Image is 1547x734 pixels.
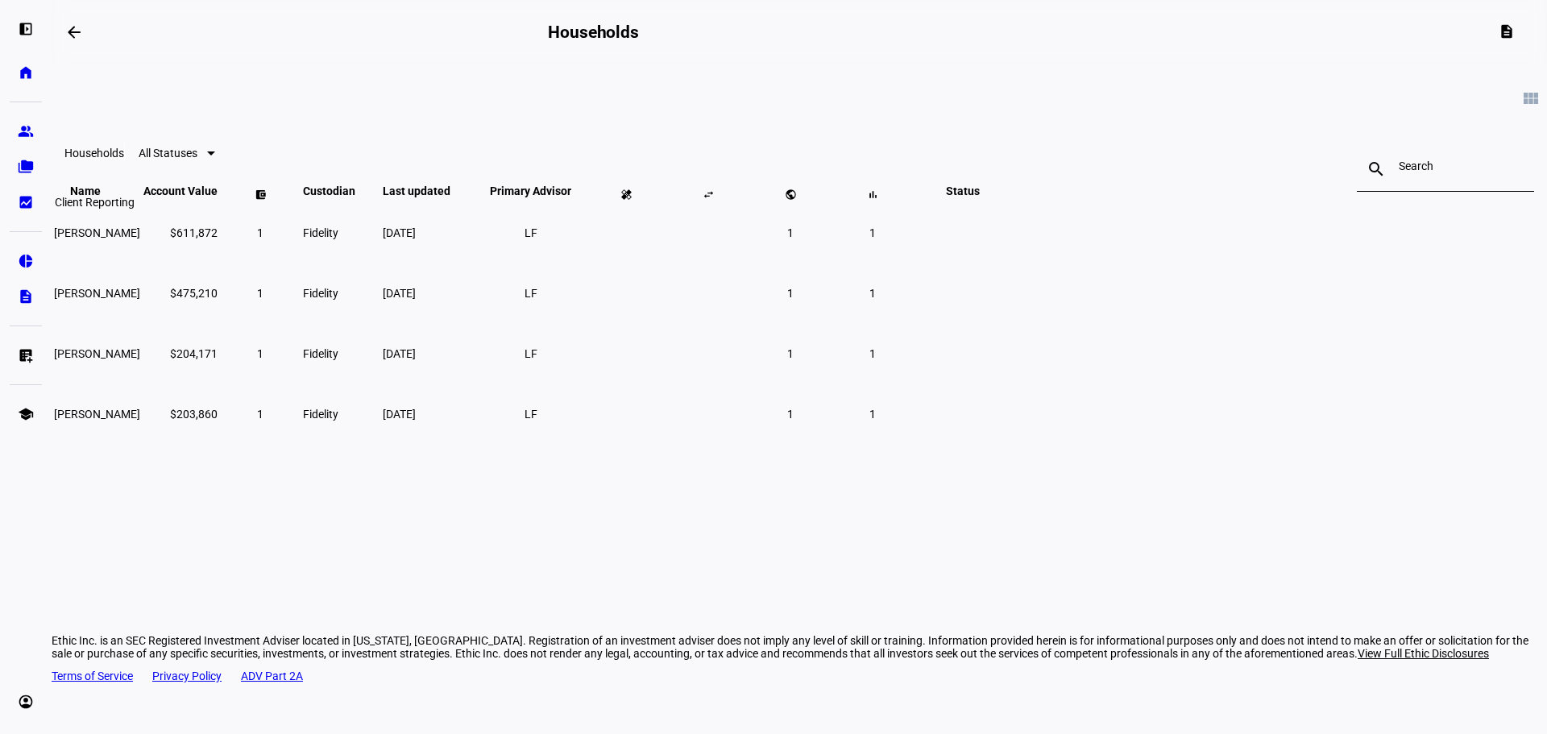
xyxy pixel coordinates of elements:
mat-icon: view_module [1521,89,1541,108]
eth-mat-symbol: description [18,288,34,305]
a: folder_copy [10,151,42,183]
span: [DATE] [383,347,416,360]
span: Fidelity [303,408,338,421]
td: $611,872 [143,203,218,262]
eth-mat-symbol: group [18,123,34,139]
span: [DATE] [383,287,416,300]
span: Account Value [143,185,218,197]
a: group [10,115,42,147]
eth-data-table-title: Households [64,147,124,160]
eth-mat-symbol: bid_landscape [18,194,34,210]
a: bid_landscape [10,186,42,218]
span: 1 [257,287,263,300]
span: 1 [787,408,794,421]
eth-mat-symbol: list_alt_add [18,347,34,363]
li: LF [516,218,545,247]
td: $203,860 [143,384,218,443]
li: LF [516,339,545,368]
div: Ethic Inc. is an SEC Registered Investment Adviser located in [US_STATE], [GEOGRAPHIC_DATA]. Regi... [52,634,1547,660]
span: Fidelity [303,347,338,360]
span: Sophie Carolyn Shufro [54,287,140,300]
span: All Statuses [139,147,197,160]
span: [DATE] [383,408,416,421]
eth-mat-symbol: school [18,406,34,422]
span: 1 [869,408,876,421]
td: $204,171 [143,324,218,383]
span: View Full Ethic Disclosures [1358,647,1489,660]
span: Last updated [383,185,475,197]
span: Jacob Shufro [54,408,140,421]
mat-icon: arrow_backwards [64,23,84,42]
eth-mat-symbol: pie_chart [18,253,34,269]
span: 1 [869,287,876,300]
span: 1 [787,287,794,300]
span: 1 [869,347,876,360]
span: Name [70,185,125,197]
span: Lisa Shufro Ttee [54,226,140,239]
span: 1 [869,226,876,239]
a: pie_chart [10,245,42,277]
span: Status [934,185,992,197]
eth-mat-symbol: home [18,64,34,81]
span: 1 [787,226,794,239]
a: home [10,56,42,89]
li: LF [516,400,545,429]
span: [DATE] [383,226,416,239]
span: Hannah Shufro [54,347,140,360]
span: 1 [257,226,263,239]
span: Fidelity [303,287,338,300]
span: 1 [257,347,263,360]
eth-mat-symbol: folder_copy [18,159,34,175]
td: $475,210 [143,263,218,322]
span: 1 [787,347,794,360]
eth-mat-symbol: account_circle [18,694,34,710]
a: Terms of Service [52,670,133,682]
div: Client Reporting [48,193,141,212]
mat-icon: description [1499,23,1515,39]
a: description [10,280,42,313]
span: Primary Advisor [478,185,583,197]
h2: Households [548,23,639,42]
span: Custodian [303,185,379,197]
li: LF [516,279,545,308]
a: ADV Part 2A [241,670,303,682]
span: 1 [257,408,263,421]
input: Search [1399,160,1492,172]
span: Fidelity [303,226,338,239]
a: Privacy Policy [152,670,222,682]
eth-mat-symbol: left_panel_open [18,21,34,37]
mat-icon: search [1357,160,1396,179]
